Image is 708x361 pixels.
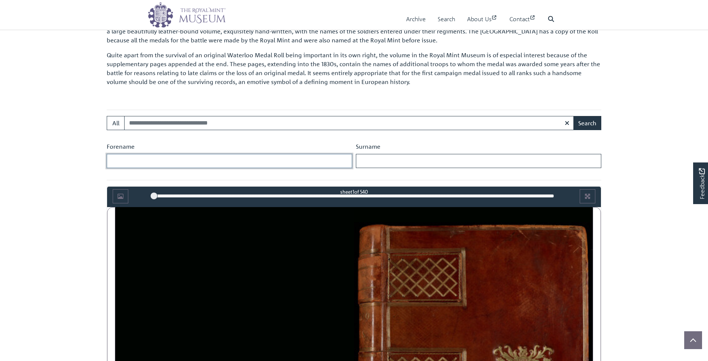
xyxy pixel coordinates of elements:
a: Contact [509,9,536,30]
button: All [107,116,125,130]
input: Search for medal roll recipients... [124,116,574,130]
a: Search [438,9,455,30]
span: 1 [353,188,354,195]
span: The names of all those who were awarded the campaign medal for taking part in the Battle of [GEOG... [107,19,599,44]
a: Archive [406,9,426,30]
label: Surname [356,142,380,151]
a: About Us [467,9,498,30]
span: Quite apart from the survival of an original Waterloo Medal Roll being important in its own right... [107,51,600,86]
button: Full screen mode [580,189,595,203]
span: Feedback [697,168,706,199]
label: Forename [107,142,135,151]
a: Would you like to provide feedback? [693,162,708,204]
button: Search [573,116,601,130]
div: sheet of 540 [154,188,554,195]
img: logo_wide.png [148,2,226,28]
button: Scroll to top [684,331,702,349]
